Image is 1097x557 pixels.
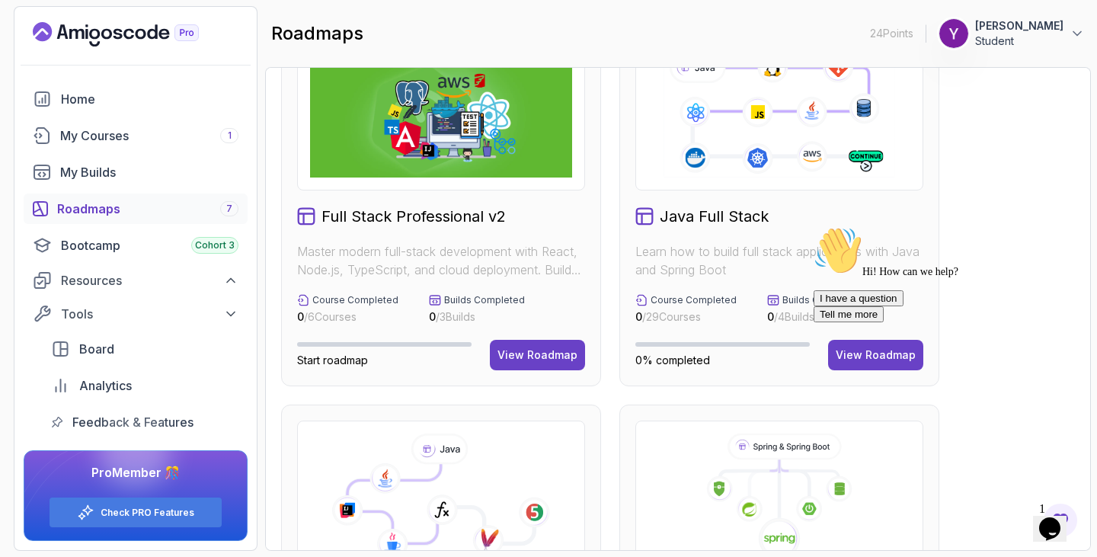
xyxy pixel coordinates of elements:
[79,340,114,358] span: Board
[429,309,525,325] p: / 3 Builds
[24,157,248,187] a: builds
[60,163,238,181] div: My Builds
[321,206,506,227] h2: Full Stack Professional v2
[635,242,923,279] p: Learn how to build full stack applications with Java and Spring Boot
[6,6,55,55] img: :wave:
[61,271,238,290] div: Resources
[651,294,737,306] p: Course Completed
[79,376,132,395] span: Analytics
[49,497,222,528] button: Check PRO Features
[782,294,863,306] p: Builds Completed
[226,203,232,215] span: 7
[24,267,248,294] button: Resources
[429,310,436,323] span: 0
[312,294,398,306] p: Course Completed
[61,236,238,254] div: Bootcamp
[195,239,235,251] span: Cohort 3
[1033,496,1082,542] iframe: chat widget
[297,310,304,323] span: 0
[870,26,913,41] p: 24 Points
[660,206,769,227] h2: Java Full Stack
[297,354,368,367] span: Start roadmap
[297,242,585,279] p: Master modern full-stack development with React, Node.js, TypeScript, and cloud deployment. Build...
[228,130,232,142] span: 1
[975,18,1063,34] p: [PERSON_NAME]
[975,34,1063,49] p: Student
[24,120,248,151] a: courses
[42,370,248,401] a: analytics
[767,310,774,323] span: 0
[6,46,151,57] span: Hi! How can we help?
[635,309,737,325] p: / 29 Courses
[6,86,76,102] button: Tell me more
[497,347,577,363] div: View Roadmap
[6,6,280,102] div: 👋Hi! How can we help?I have a questionTell me more
[72,413,193,431] span: Feedback & Features
[490,340,585,370] button: View Roadmap
[6,70,96,86] button: I have a question
[767,309,863,325] p: / 4 Builds
[297,309,398,325] p: / 6 Courses
[271,21,363,46] h2: roadmaps
[310,51,572,178] img: Full Stack Professional v2
[635,354,710,367] span: 0% completed
[24,84,248,114] a: home
[939,18,1085,49] button: user profile image[PERSON_NAME]Student
[33,22,234,46] a: Landing page
[635,310,642,323] span: 0
[57,200,238,218] div: Roadmaps
[60,126,238,145] div: My Courses
[24,194,248,224] a: roadmaps
[42,334,248,364] a: board
[24,300,248,328] button: Tools
[101,507,194,519] a: Check PRO Features
[61,305,238,323] div: Tools
[24,230,248,261] a: bootcamp
[444,294,525,306] p: Builds Completed
[42,407,248,437] a: feedback
[939,19,968,48] img: user profile image
[61,90,238,108] div: Home
[808,220,1082,488] iframe: chat widget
